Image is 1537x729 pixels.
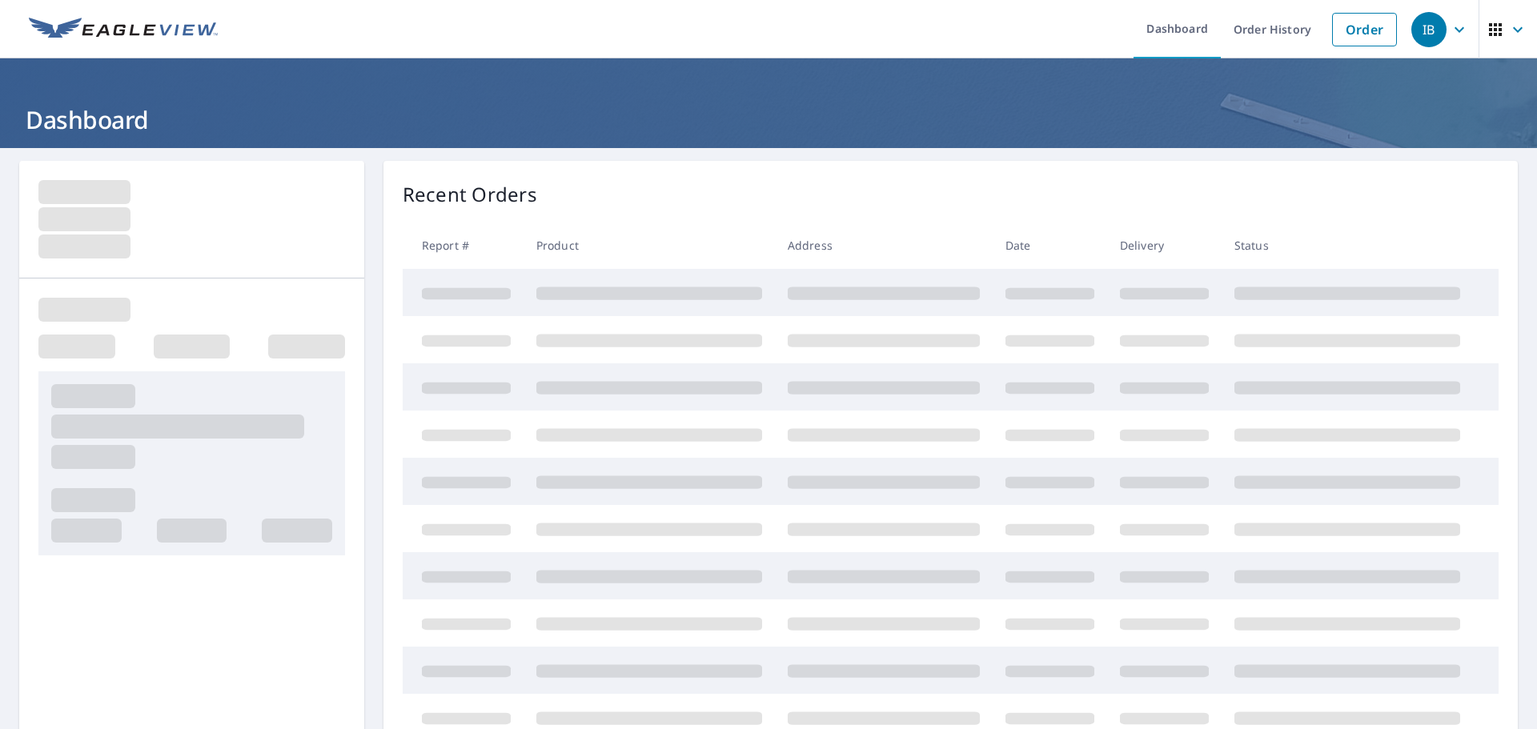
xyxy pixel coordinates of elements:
[29,18,218,42] img: EV Logo
[403,180,537,209] p: Recent Orders
[1222,222,1473,269] th: Status
[524,222,775,269] th: Product
[403,222,524,269] th: Report #
[1411,12,1447,47] div: IB
[1107,222,1222,269] th: Delivery
[19,103,1518,136] h1: Dashboard
[993,222,1107,269] th: Date
[775,222,993,269] th: Address
[1332,13,1397,46] a: Order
